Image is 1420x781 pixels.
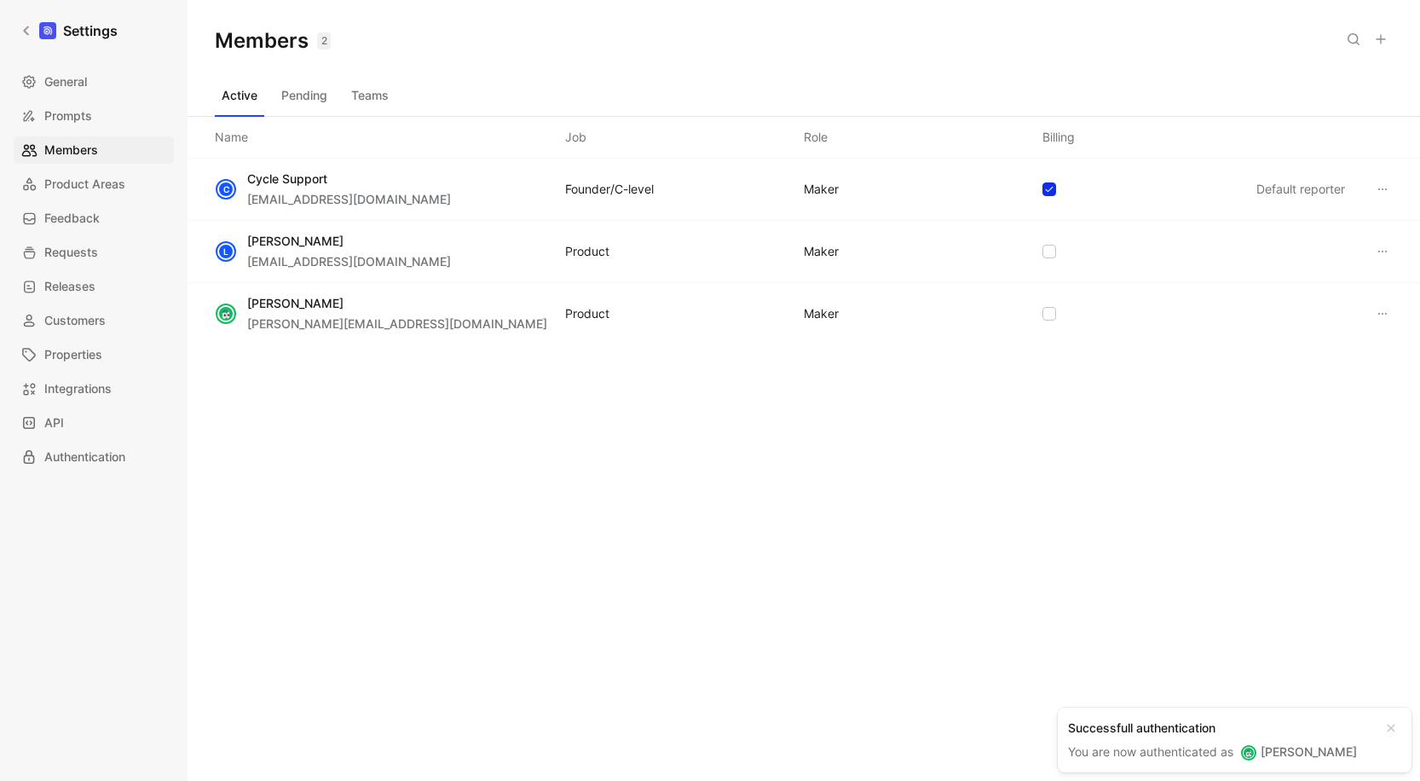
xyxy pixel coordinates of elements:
[247,192,451,206] span: [EMAIL_ADDRESS][DOMAIN_NAME]
[44,310,106,331] span: Customers
[804,304,839,324] div: MAKER
[14,375,174,402] a: Integrations
[1042,127,1075,148] div: Billing
[14,171,174,198] a: Product Areas
[44,174,125,194] span: Product Areas
[247,296,343,310] span: [PERSON_NAME]
[317,32,331,49] div: 2
[217,243,234,260] div: L
[14,239,174,266] a: Requests
[565,241,609,262] div: Product
[565,179,654,200] div: Founder/C-level
[215,27,331,55] h1: Members
[215,127,248,148] div: Name
[1068,718,1374,738] div: Successfull authentication
[217,181,234,198] div: C
[44,447,125,467] span: Authentication
[14,443,174,471] a: Authentication
[14,68,174,95] a: General
[14,205,174,232] a: Feedback
[44,413,64,433] span: API
[44,242,98,263] span: Requests
[217,305,234,322] img: avatar
[247,254,451,269] span: [EMAIL_ADDRESS][DOMAIN_NAME]
[1243,747,1255,759] img: avatar
[14,409,174,437] a: API
[804,241,839,262] div: MAKER
[14,14,124,48] a: Settings
[1256,182,1345,196] span: Default reporter
[274,82,334,109] button: Pending
[44,72,87,92] span: General
[63,20,118,41] h1: Settings
[247,316,547,331] span: [PERSON_NAME][EMAIL_ADDRESS][DOMAIN_NAME]
[44,140,98,160] span: Members
[14,341,174,368] a: Properties
[247,234,343,248] span: [PERSON_NAME]
[44,208,100,229] span: Feedback
[1068,744,1237,759] span: You are now authenticated as
[247,171,327,186] span: Cycle Support
[215,82,264,109] button: Active
[804,179,839,200] div: MAKER
[565,127,586,148] div: Job
[344,82,395,109] button: Teams
[14,136,174,164] a: Members
[14,273,174,300] a: Releases
[1261,744,1357,759] span: [PERSON_NAME]
[44,106,92,126] span: Prompts
[44,379,112,399] span: Integrations
[14,102,174,130] a: Prompts
[44,276,95,297] span: Releases
[804,127,828,148] div: Role
[565,304,609,324] div: Product
[14,307,174,334] a: Customers
[44,344,102,365] span: Properties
